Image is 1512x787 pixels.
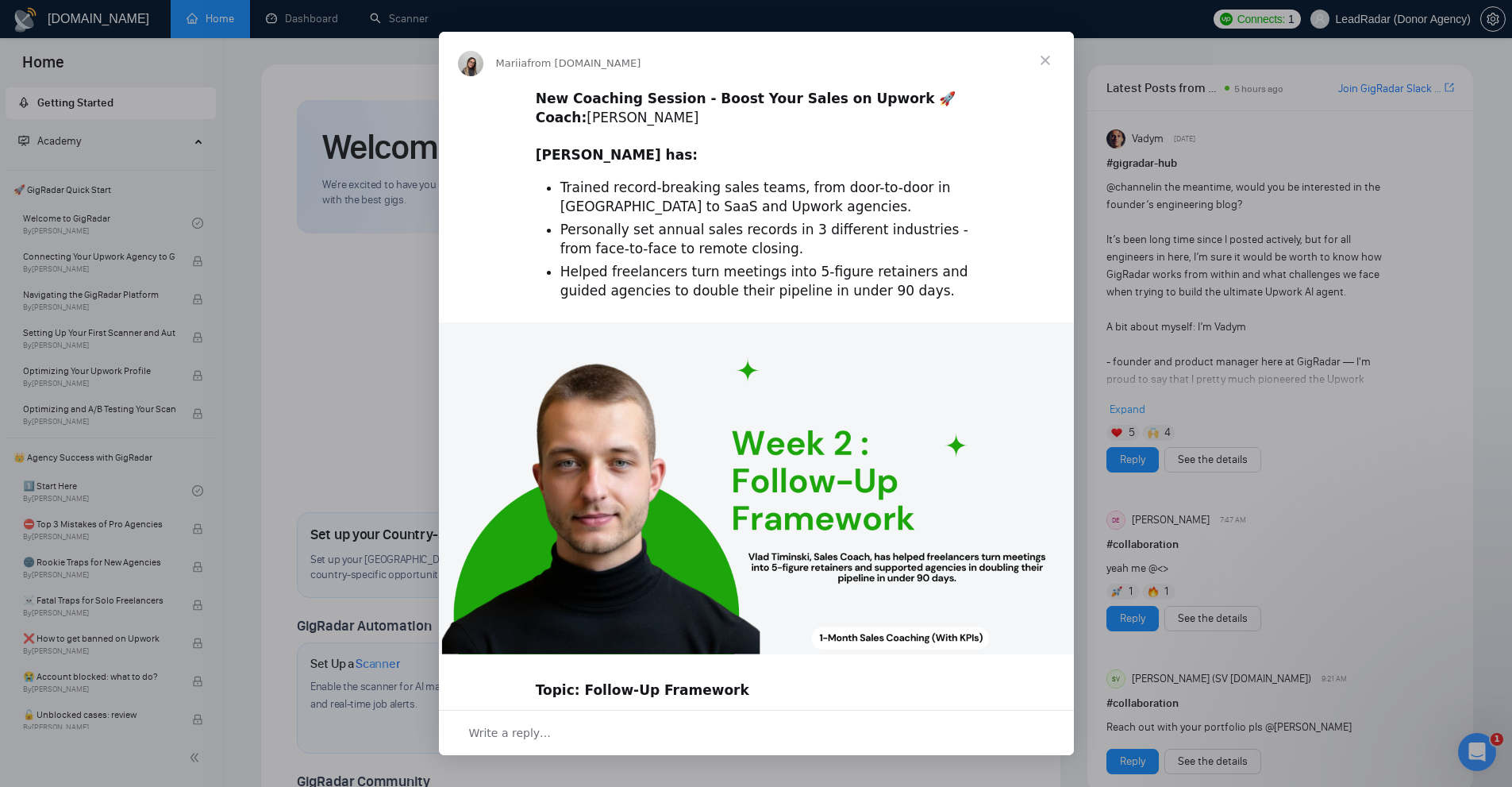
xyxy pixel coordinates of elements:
b: Coach: [536,110,587,125]
div: Open conversation and reply [439,710,1074,755]
b: Topic: Follow-Up Framework [536,682,749,698]
span: Close [1017,32,1074,89]
span: Write a reply… [469,723,552,743]
li: Helped freelancers turn meetings into 5-figure retainers and guided agencies to double their pipe... [560,263,977,301]
div: ​ [PERSON_NAME] ​ ​ [536,90,977,165]
span: from [DOMAIN_NAME] [527,57,641,69]
li: Personally set annual sales records in 3 different industries - from face-to-face to remote closing. [560,221,977,259]
b: New Coaching Session - Boost Your Sales on Upwork 🚀 [536,91,956,106]
img: Profile image for Mariia [458,51,483,76]
li: Trained record-breaking sales teams, from door-to-door in [GEOGRAPHIC_DATA] to SaaS and Upwork ag... [560,179,977,217]
span: Mariia [496,57,528,69]
b: [PERSON_NAME] has: [536,147,698,163]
